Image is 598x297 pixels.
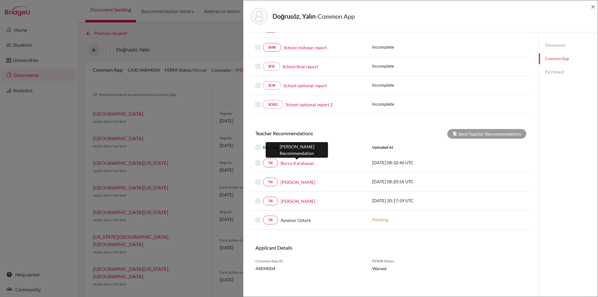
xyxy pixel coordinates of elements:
[372,159,456,166] p: [DATE] 08:32:46 UTC
[368,144,461,151] div: Uploaded at
[273,12,316,20] strong: Doğrusöz, Yalın
[286,101,333,108] a: School optional report 2
[372,101,436,107] p: Incomplete
[591,2,595,11] span: ×
[281,217,311,223] span: Aysenur Ozturk
[591,3,595,10] button: Close
[283,82,327,89] a: School optional report
[281,160,314,166] a: Burcu Karahasan
[263,62,280,71] a: SFR
[539,40,598,51] a: Documents
[281,179,315,185] a: [PERSON_NAME]
[282,63,318,70] a: School final report
[263,100,283,109] a: SOR2
[263,178,278,186] a: TR
[316,12,355,20] span: - Common App
[372,216,456,223] p: Pending
[539,53,598,64] a: Common App
[263,159,278,167] a: TR
[372,178,456,185] p: [DATE] 08:20:56 UTC
[263,81,281,90] a: SOR
[372,63,436,69] p: Incomplete
[263,197,278,205] a: TR
[263,43,281,52] a: SMR
[281,198,315,204] a: [PERSON_NAME]
[255,258,363,264] span: Common App ID
[372,82,436,88] p: Incomplete
[372,265,433,272] span: Waived
[255,265,363,272] span: 44894004
[263,216,278,224] a: TR
[372,44,436,50] p: Incomplete
[372,197,456,204] p: [DATE] 20:17:59 UTC
[372,258,433,264] span: FERPA Status
[447,129,526,139] div: Send Teacher Recommendations
[266,142,328,158] div: [PERSON_NAME] Recommendation
[251,130,391,136] h6: Teacher Recommendations
[255,245,386,251] h6: Applicant Details
[251,144,368,151] div: Document Type / Name
[539,67,598,78] a: Parchment
[284,44,327,51] a: School midyear report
